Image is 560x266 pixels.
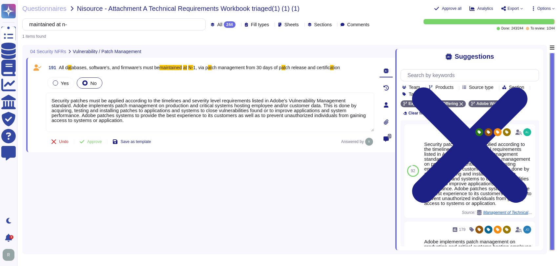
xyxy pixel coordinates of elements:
[251,22,269,27] span: Fill types
[59,140,69,144] span: Undo
[341,140,364,144] span: Answered by
[188,65,193,70] mark: N-
[59,65,68,70] span: All d
[523,226,531,234] img: user
[547,27,555,30] span: 1 / 244
[46,65,56,70] span: 191
[347,22,369,27] span: Comments
[22,34,46,38] div: 1 items found
[77,5,300,12] span: Nisource - Attachment A Technical Requirements Workbook triaged(1) (1) (1)
[224,21,236,28] div: 244
[334,65,340,70] span: ion
[530,27,545,30] span: To review:
[404,70,539,81] input: Search by keywords
[22,5,67,12] span: Questionnaires
[3,249,14,261] img: user
[442,7,462,10] span: Approve all
[46,92,374,132] textarea: Security patches must be applied according to the timelines and severity level requirements liste...
[90,80,96,86] span: No
[477,7,493,10] span: Analytics
[61,80,69,86] span: Yes
[365,138,373,146] img: user
[107,135,156,148] button: Save as template
[193,65,208,70] span: 1, via p
[120,140,151,144] span: Save as template
[537,7,551,10] span: Options
[10,235,13,239] div: 9
[212,65,281,70] span: ch management from 30 days of p
[508,7,519,10] span: Export
[183,65,187,70] mark: at
[1,248,19,262] button: user
[434,6,462,11] button: Approve all
[281,65,285,70] mark: at
[73,49,141,54] span: Vulnerability / Patch Management
[285,65,330,70] span: ch release and certific
[388,134,391,138] span: 0
[523,128,531,136] img: user
[159,65,182,70] mark: maintained
[411,169,415,173] span: 92
[469,6,493,11] button: Analytics
[74,135,107,148] button: Approve
[87,140,102,144] span: Approve
[46,135,74,148] button: Undo
[208,65,212,70] mark: at
[26,19,199,30] input: Search by keywords
[511,27,523,30] span: 243 / 244
[284,22,299,27] span: Sheets
[330,65,334,70] mark: at
[314,22,332,27] span: Sections
[501,27,510,30] span: Done:
[72,65,159,70] span: abases, software's, and firmware's must be
[68,65,72,70] mark: at
[217,22,222,27] span: All
[30,49,66,54] span: 04 Security NFRs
